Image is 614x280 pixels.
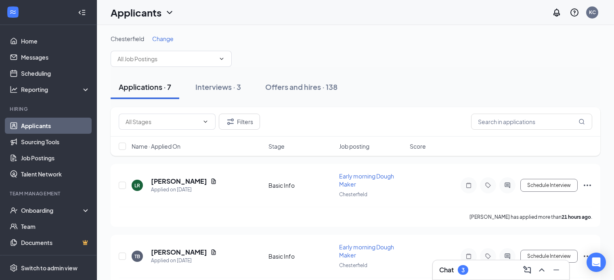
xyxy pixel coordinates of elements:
[339,243,394,259] span: Early morning Dough Maker
[483,182,493,189] svg: Tag
[471,114,592,130] input: Search in applications
[464,182,474,189] svg: Note
[151,177,207,186] h5: [PERSON_NAME]
[535,263,548,276] button: ChevronUp
[21,49,90,65] a: Messages
[21,134,90,150] a: Sourcing Tools
[587,253,606,272] div: Open Intercom Messenger
[151,186,217,194] div: Applied on [DATE]
[483,253,493,259] svg: Tag
[10,206,18,214] svg: UserCheck
[78,8,86,17] svg: Collapse
[10,85,18,93] svg: Analysis
[578,118,585,125] svg: MagnifyingGlass
[10,106,88,112] div: Hiring
[461,267,465,274] div: 3
[469,214,592,220] p: [PERSON_NAME] has applied more than .
[21,33,90,49] a: Home
[21,251,90,267] a: SurveysCrown
[10,190,88,197] div: Team Management
[410,142,426,150] span: Score
[21,166,90,182] a: Talent Network
[464,253,474,259] svg: Note
[117,54,215,63] input: All Job Postings
[165,8,174,17] svg: ChevronDown
[265,82,337,92] div: Offers and hires · 138
[439,265,454,274] h3: Chat
[119,82,171,92] div: Applications · 7
[210,249,217,255] svg: Document
[21,234,90,251] a: DocumentsCrown
[339,142,369,150] span: Job posting
[111,6,161,19] h1: Applicants
[520,179,578,192] button: Schedule Interview
[268,181,334,189] div: Basic Info
[562,214,591,220] b: 21 hours ago
[219,114,260,130] button: Filter Filters
[583,180,592,190] svg: Ellipses
[268,142,285,150] span: Stage
[503,253,512,259] svg: ActiveChat
[21,65,90,81] a: Scheduling
[583,251,592,261] svg: Ellipses
[202,118,209,125] svg: ChevronDown
[21,85,90,93] div: Reporting
[132,142,180,150] span: Name · Applied On
[552,8,562,17] svg: Notifications
[226,117,235,127] svg: Filter
[126,117,199,126] input: All Stages
[21,150,90,166] a: Job Postings
[9,8,17,16] svg: WorkstreamLogo
[218,56,225,62] svg: ChevronDown
[152,35,174,42] span: Change
[151,257,217,265] div: Applied on [DATE]
[10,264,18,272] svg: Settings
[537,265,547,275] svg: ChevronUp
[111,35,144,42] span: Chesterfield
[570,8,579,17] svg: QuestionInfo
[339,191,367,197] span: Chesterfield
[195,82,241,92] div: Interviews · 3
[134,182,140,189] div: LR
[522,265,532,275] svg: ComposeMessage
[268,252,334,260] div: Basic Info
[339,172,394,188] span: Early morning Dough Maker
[589,9,596,16] div: KC
[21,118,90,134] a: Applicants
[21,206,83,214] div: Onboarding
[151,248,207,257] h5: [PERSON_NAME]
[521,263,534,276] button: ComposeMessage
[21,218,90,234] a: Team
[551,265,561,275] svg: Minimize
[210,178,217,185] svg: Document
[503,182,512,189] svg: ActiveChat
[339,262,367,268] span: Chesterfield
[520,250,578,263] button: Schedule Interview
[134,253,140,260] div: TB
[550,263,563,276] button: Minimize
[21,264,78,272] div: Switch to admin view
